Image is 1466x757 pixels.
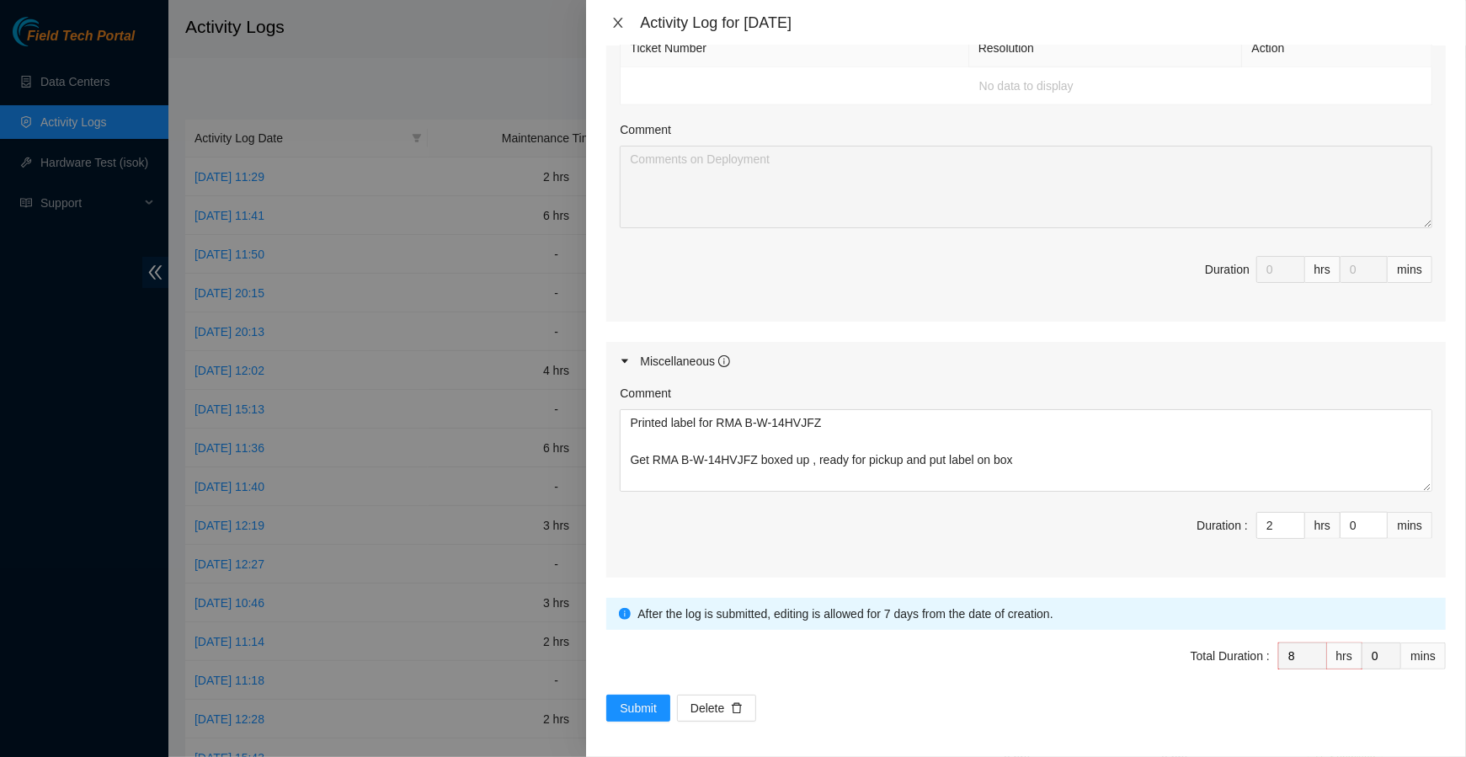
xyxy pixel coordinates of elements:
div: Duration [1205,260,1250,279]
button: Submit [606,695,670,722]
label: Comment [620,120,671,139]
div: mins [1401,642,1446,669]
span: Delete [690,699,724,717]
span: close [611,16,625,29]
span: delete [731,702,743,716]
div: hrs [1305,512,1341,539]
div: Activity Log for [DATE] [640,13,1446,32]
th: Resolution [969,29,1243,67]
div: After the log is submitted, editing is allowed for 7 days from the date of creation. [637,605,1433,623]
label: Comment [620,384,671,402]
span: caret-right [620,356,630,366]
div: Duration : [1197,516,1248,535]
div: mins [1388,512,1432,539]
span: Submit [620,699,657,717]
textarea: Comment [620,146,1432,228]
span: info-circle [718,355,730,367]
div: Total Duration : [1191,647,1270,665]
div: hrs [1327,642,1362,669]
div: Miscellaneous info-circle [606,342,1446,381]
div: hrs [1305,256,1341,283]
td: No data to display [621,67,1432,105]
th: Action [1242,29,1432,67]
th: Ticket Number [621,29,968,67]
button: Close [606,15,630,31]
span: info-circle [619,608,631,620]
div: Miscellaneous [640,352,730,371]
button: Deletedelete [677,695,756,722]
div: mins [1388,256,1432,283]
textarea: Comment [620,409,1432,492]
